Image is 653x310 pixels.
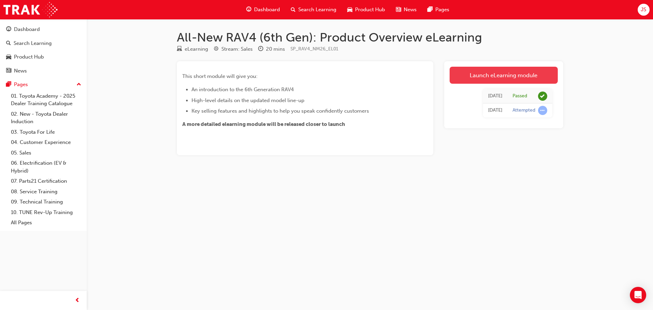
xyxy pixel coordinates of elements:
[404,6,417,14] span: News
[14,39,52,47] div: Search Learning
[6,68,11,74] span: news-icon
[221,45,253,53] div: Stream: Sales
[390,3,422,17] a: news-iconNews
[450,67,558,84] a: Launch eLearning module
[6,27,11,33] span: guage-icon
[14,67,27,75] div: News
[355,6,385,14] span: Product Hub
[3,22,84,78] button: DashboardSearch LearningProduct HubNews
[641,6,646,14] span: JS
[246,5,251,14] span: guage-icon
[191,86,294,93] span: An introduction to the 6th Generation RAV4
[285,3,342,17] a: search-iconSearch Learning
[177,30,563,45] h1: All-New RAV4 (6th Gen): Product Overview eLearning
[75,296,80,305] span: prev-icon
[291,5,296,14] span: search-icon
[538,106,547,115] span: learningRecordVerb_ATTEMPT-icon
[8,186,84,197] a: 08. Service Training
[396,5,401,14] span: news-icon
[191,97,304,103] span: High-level details on the updated model line-up
[77,80,81,89] span: up-icon
[185,45,208,53] div: eLearning
[3,37,84,50] a: Search Learning
[8,148,84,158] a: 05. Sales
[214,46,219,52] span: target-icon
[266,45,285,53] div: 20 mins
[298,6,336,14] span: Search Learning
[513,107,535,114] div: Attempted
[258,46,263,52] span: clock-icon
[8,91,84,109] a: 01. Toyota Academy - 2025 Dealer Training Catalogue
[182,73,257,79] span: This short module will give you:
[14,53,44,61] div: Product Hub
[8,127,84,137] a: 03. Toyota For Life
[435,6,449,14] span: Pages
[3,78,84,91] button: Pages
[3,2,57,17] img: Trak
[488,92,502,100] div: Thu Sep 04 2025 15:15:32 GMT+1000 (Australian Eastern Standard Time)
[6,40,11,47] span: search-icon
[254,6,280,14] span: Dashboard
[8,217,84,228] a: All Pages
[3,65,84,77] a: News
[14,81,28,88] div: Pages
[630,287,646,303] div: Open Intercom Messenger
[182,121,345,127] span: A more detailed elearning module will be released closer to launch
[6,54,11,60] span: car-icon
[638,4,650,16] button: JS
[8,197,84,207] a: 09. Technical Training
[8,137,84,148] a: 04. Customer Experience
[422,3,455,17] a: pages-iconPages
[290,46,338,52] span: Learning resource code
[191,108,369,114] span: Key selling features and highlights to help you speak confidently customers
[347,5,352,14] span: car-icon
[177,45,208,53] div: Type
[488,107,502,114] div: Thu Sep 04 2025 14:12:15 GMT+1000 (Australian Eastern Standard Time)
[14,26,40,33] div: Dashboard
[3,23,84,36] a: Dashboard
[8,158,84,176] a: 06. Electrification (EV & Hybrid)
[8,176,84,186] a: 07. Parts21 Certification
[8,207,84,218] a: 10. TUNE Rev-Up Training
[241,3,285,17] a: guage-iconDashboard
[177,46,182,52] span: learningResourceType_ELEARNING-icon
[258,45,285,53] div: Duration
[513,93,527,99] div: Passed
[342,3,390,17] a: car-iconProduct Hub
[3,51,84,63] a: Product Hub
[538,92,547,101] span: learningRecordVerb_PASS-icon
[214,45,253,53] div: Stream
[8,109,84,127] a: 02. New - Toyota Dealer Induction
[428,5,433,14] span: pages-icon
[6,82,11,88] span: pages-icon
